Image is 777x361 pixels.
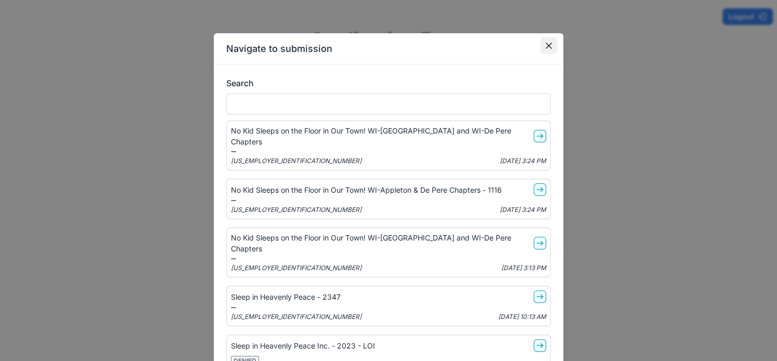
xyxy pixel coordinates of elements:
a: go-to [534,237,546,249]
p: [US_EMPLOYER_IDENTIFICATION_NUMBER] [231,156,361,166]
p: [US_EMPLOYER_IDENTIFICATION_NUMBER] [231,205,361,215]
a: go-to [534,339,546,352]
p: Sleep in Heavenly Peace Inc. - 2023 - LOI [231,340,375,351]
a: go-to [534,183,546,196]
label: Search [226,77,545,89]
p: No Kid Sleeps on the Floor in Our Town! WI-[GEOGRAPHIC_DATA] and WI-De Pere Chapters [231,232,529,254]
header: Navigate to submission [214,33,563,64]
a: go-to [534,290,546,303]
p: Sleep in Heavenly Peace - 2347 [231,291,341,302]
p: [US_EMPLOYER_IDENTIFICATION_NUMBER] [231,312,361,322]
p: No Kid Sleeps on the Floor in Our Town! WI-[GEOGRAPHIC_DATA] and WI-De Pere Chapters [231,125,529,147]
p: [US_EMPLOYER_IDENTIFICATION_NUMBER] [231,263,361,273]
p: No Kid Sleeps on the Floor in Our Town! WI-Appleton & De Pere Chapters - 1116 [231,184,502,195]
p: [DATE] 3:13 PM [501,263,546,273]
button: Close [540,37,557,54]
p: [DATE] 3:24 PM [500,156,546,166]
p: [DATE] 10:13 AM [498,312,546,322]
p: [DATE] 3:24 PM [500,205,546,215]
a: go-to [534,130,546,142]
